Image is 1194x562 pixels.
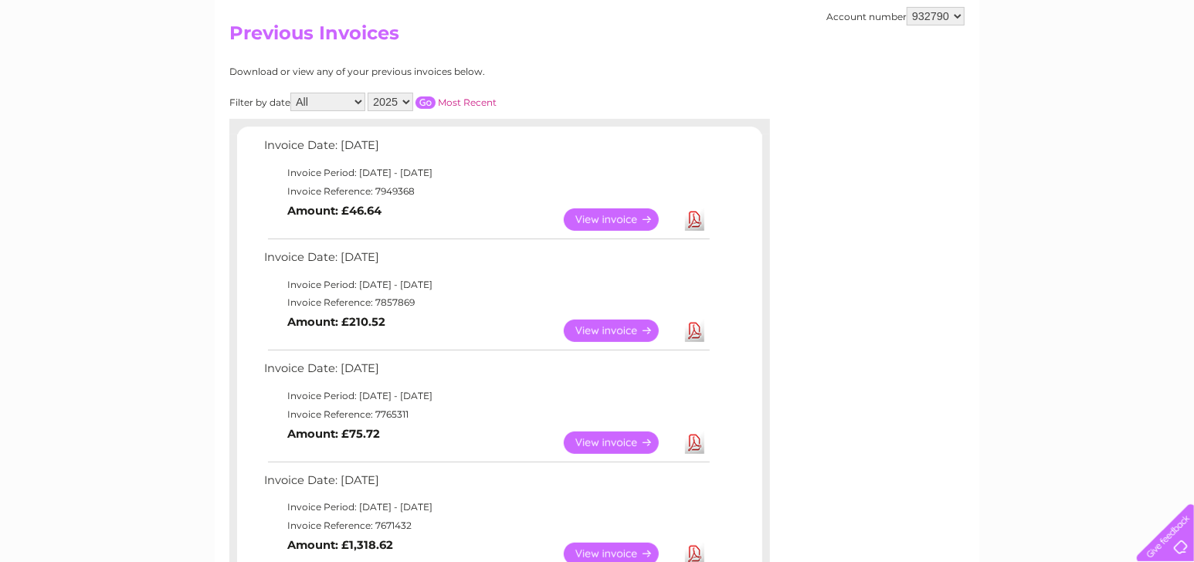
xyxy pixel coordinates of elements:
b: Amount: £46.64 [287,204,382,218]
a: Most Recent [438,96,497,108]
img: logo.png [42,40,120,87]
b: Amount: £75.72 [287,427,380,441]
div: Account number [826,7,965,25]
td: Invoice Date: [DATE] [260,470,712,499]
a: View [564,432,677,454]
a: Log out [1143,66,1179,77]
a: Water [922,66,951,77]
td: Invoice Period: [DATE] - [DATE] [260,387,712,405]
td: Invoice Date: [DATE] [260,358,712,387]
td: Invoice Period: [DATE] - [DATE] [260,164,712,182]
div: Clear Business is a trading name of Verastar Limited (registered in [GEOGRAPHIC_DATA] No. 3667643... [233,8,963,75]
div: Download or view any of your previous invoices below. [229,66,635,77]
td: Invoice Reference: 7949368 [260,182,712,201]
a: View [564,208,677,231]
div: Filter by date [229,93,635,111]
a: Energy [961,66,995,77]
td: Invoice Period: [DATE] - [DATE] [260,498,712,516]
td: Invoice Reference: 7857869 [260,293,712,312]
h2: Previous Invoices [229,22,965,52]
b: Amount: £210.52 [287,315,385,329]
td: Invoice Date: [DATE] [260,135,712,164]
a: Telecoms [1004,66,1050,77]
td: Invoice Reference: 7671432 [260,516,712,535]
a: Download [685,320,704,342]
td: Invoice Reference: 7765311 [260,405,712,424]
a: Contact [1091,66,1129,77]
b: Amount: £1,318.62 [287,538,393,552]
a: 0333 014 3131 [903,8,1009,27]
a: Download [685,432,704,454]
a: Download [685,208,704,231]
a: View [564,320,677,342]
a: Blog [1060,66,1082,77]
td: Invoice Date: [DATE] [260,247,712,276]
td: Invoice Period: [DATE] - [DATE] [260,276,712,294]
